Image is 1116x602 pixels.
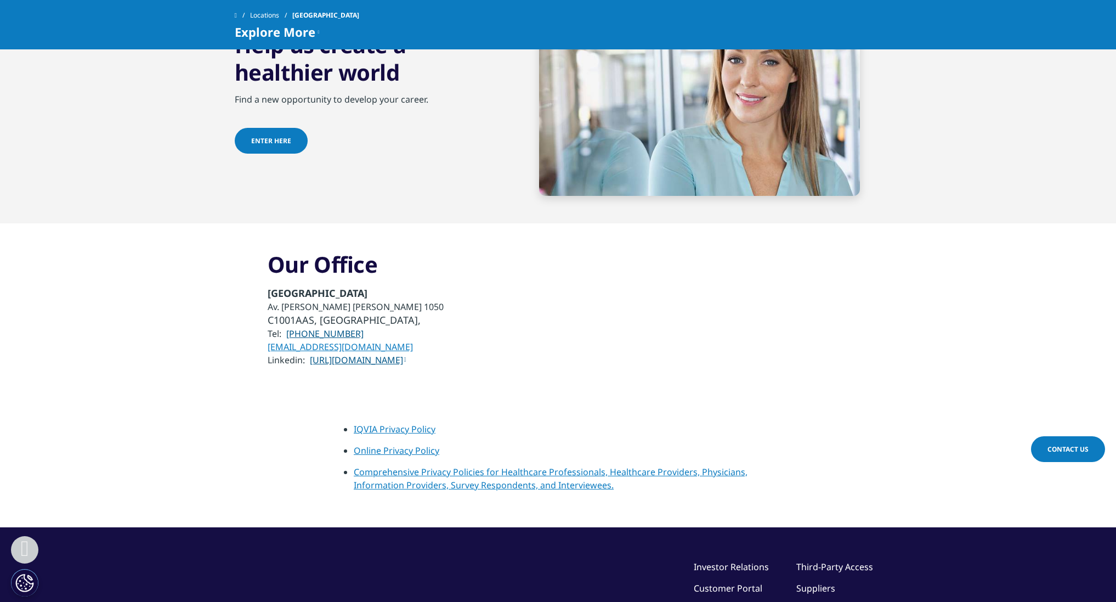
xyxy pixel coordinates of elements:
font: Enter here [251,136,291,145]
a: [EMAIL_ADDRESS][DOMAIN_NAME] [268,341,413,353]
font: Help us create a healthier world [235,30,406,87]
button: Cookie Settings [11,569,38,597]
font: [URL][DOMAIN_NAME] [310,354,403,366]
a: Locations [250,5,292,25]
a: Enter here [235,128,308,154]
a: IQVIA Privacy Policy [354,423,435,435]
a: Online Privacy Policy [354,445,439,457]
a: Customer Portal [694,582,762,594]
a: Third-Party Access [796,561,873,573]
font: [GEOGRAPHIC_DATA] [268,286,367,300]
a: Comprehensive Privacy Policies for Healthcare Professionals, Healthcare Providers, Physicians, In... [354,466,747,491]
a: Suppliers [796,582,835,594]
font: Our Office [268,249,378,279]
span: Contact Us [1047,445,1089,454]
a: [PHONE_NUMBER] [286,328,364,340]
font: Linkedin: [268,354,305,366]
font: Find a new opportunity to develop your career. [235,93,428,105]
li: Av. [PERSON_NAME] [PERSON_NAME] 1050 [268,300,444,313]
a: Investor Relations [694,561,769,573]
a: Contact Us [1031,436,1105,462]
span: Tel: [268,328,281,340]
font: C1001AAS, [GEOGRAPHIC_DATA], [268,313,421,327]
span: Explore More [235,25,315,38]
a: [URL][DOMAIN_NAME] [310,354,406,366]
span: [GEOGRAPHIC_DATA] [292,5,359,25]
